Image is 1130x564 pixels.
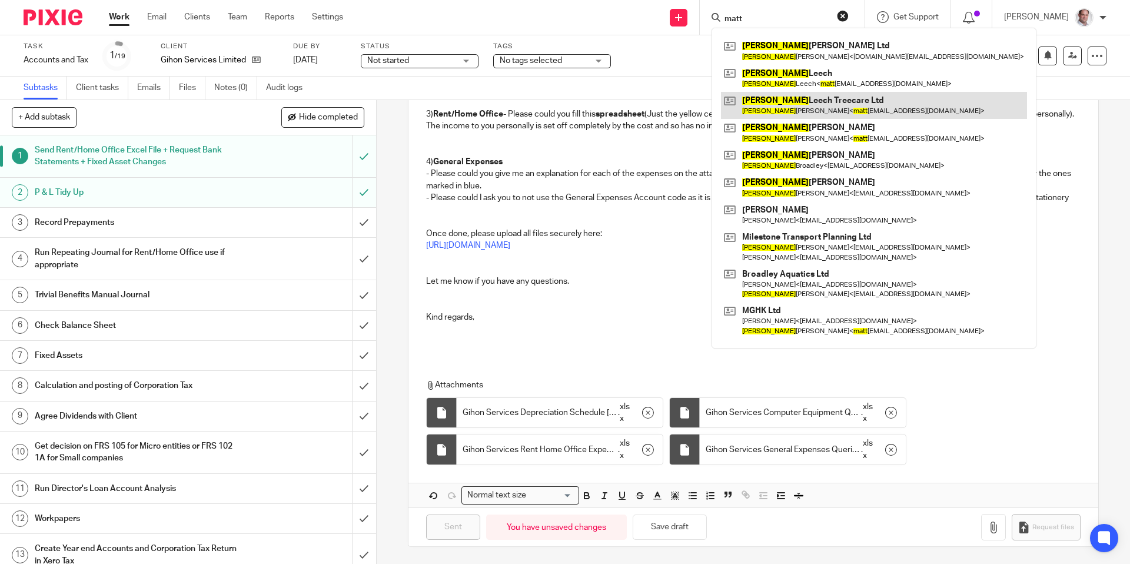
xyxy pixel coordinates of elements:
[109,49,125,62] div: 1
[35,214,238,231] h1: Record Prepayments
[426,379,1058,391] p: Attachments
[433,110,503,118] strong: Rent/Home Office
[493,42,611,51] label: Tags
[463,407,618,419] span: Gihon Services Depreciation Schedule [DATE]
[530,489,572,502] input: Search for option
[457,398,663,428] div: .
[12,377,28,394] div: 8
[184,11,210,23] a: Clients
[426,168,1080,192] p: - Please could you give me an explanation for each of the expenses on the attached schedule and s...
[461,486,579,505] div: Search for option
[620,401,633,425] span: xlsx
[179,77,205,99] a: Files
[426,241,510,250] a: [URL][DOMAIN_NAME]
[35,141,238,171] h1: Send Rent/Home Office Excel File + Request Bank Statements + Fixed Asset Changes
[426,311,1080,323] p: Kind regards,
[293,56,318,64] span: [DATE]
[35,510,238,527] h1: Workpapers
[137,77,170,99] a: Emails
[266,77,311,99] a: Audit logs
[12,547,28,563] div: 13
[109,11,129,23] a: Work
[633,515,707,540] button: Save draft
[12,251,28,267] div: 4
[463,444,618,456] span: Gihon Services Rent Home Office Expenses Calc BLANK [DATE]
[312,11,343,23] a: Settings
[35,286,238,304] h1: Trivial Benefits Manual Journal
[12,107,77,127] button: + Add subtask
[500,57,562,65] span: No tags selected
[367,57,409,65] span: Not started
[361,42,478,51] label: Status
[35,317,238,334] h1: Check Balance Sheet
[1012,514,1080,540] button: Request files
[214,77,257,99] a: Notes (0)
[723,14,829,25] input: Search
[837,10,849,22] button: Clear
[35,407,238,425] h1: Agree Dividends with Client
[863,401,876,425] span: xlsx
[12,480,28,497] div: 11
[1032,523,1074,532] span: Request files
[596,110,644,118] strong: spreadsheet
[12,148,28,164] div: 1
[893,13,939,21] span: Get Support
[426,192,1080,204] p: - Please could I ask you to not use the General Expenses Account code as it is not very useful - ...
[12,510,28,527] div: 12
[35,377,238,394] h1: Calculation and posting of Corporation Tax
[486,515,627,540] div: You have unsaved changes
[299,113,358,122] span: Hide completed
[147,11,167,23] a: Email
[76,77,128,99] a: Client tasks
[35,437,238,467] h1: Get decision on FRS 105 for Micro entities or FRS 102 1A for Small companies
[228,11,247,23] a: Team
[35,480,238,497] h1: Run Director's Loan Account Analysis
[706,444,861,456] span: Gihon Services General Expenses Queries [DATE]
[24,9,82,25] img: Pixie
[35,184,238,201] h1: P & L Tidy Up
[706,407,861,419] span: Gihon Services Computer Equipment Queries [DATE]
[700,434,906,465] div: .
[464,489,529,502] span: Normal text size
[24,42,88,51] label: Task
[115,53,125,59] small: /19
[12,347,28,364] div: 7
[433,158,503,166] strong: General Expenses
[426,228,1080,240] p: Once done, please upload all files securely here:
[293,42,346,51] label: Due by
[281,107,364,127] button: Hide completed
[426,156,1080,168] p: 4)
[161,54,246,66] p: Gihon Services Limited
[426,276,1080,287] p: Let me know if you have any questions.
[426,515,480,540] input: Sent
[161,42,278,51] label: Client
[863,437,876,462] span: xlsx
[265,11,294,23] a: Reports
[24,54,88,66] div: Accounts and Tax
[35,347,238,364] h1: Fixed Assets
[12,287,28,303] div: 5
[12,214,28,231] div: 3
[426,108,1080,132] p: 3) - Please could you fill this (Just the yellow cells) in so we can put through a rental figure ...
[457,434,663,465] div: .
[12,408,28,424] div: 9
[700,398,906,428] div: .
[620,437,633,462] span: xlsx
[24,77,67,99] a: Subtasks
[1075,8,1094,27] img: Munro%20Partners-3202.jpg
[1004,11,1069,23] p: [PERSON_NAME]
[12,184,28,201] div: 2
[12,444,28,460] div: 10
[12,317,28,334] div: 6
[35,244,238,274] h1: Run Repeating Journal for Rent/Home Office use if appropriate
